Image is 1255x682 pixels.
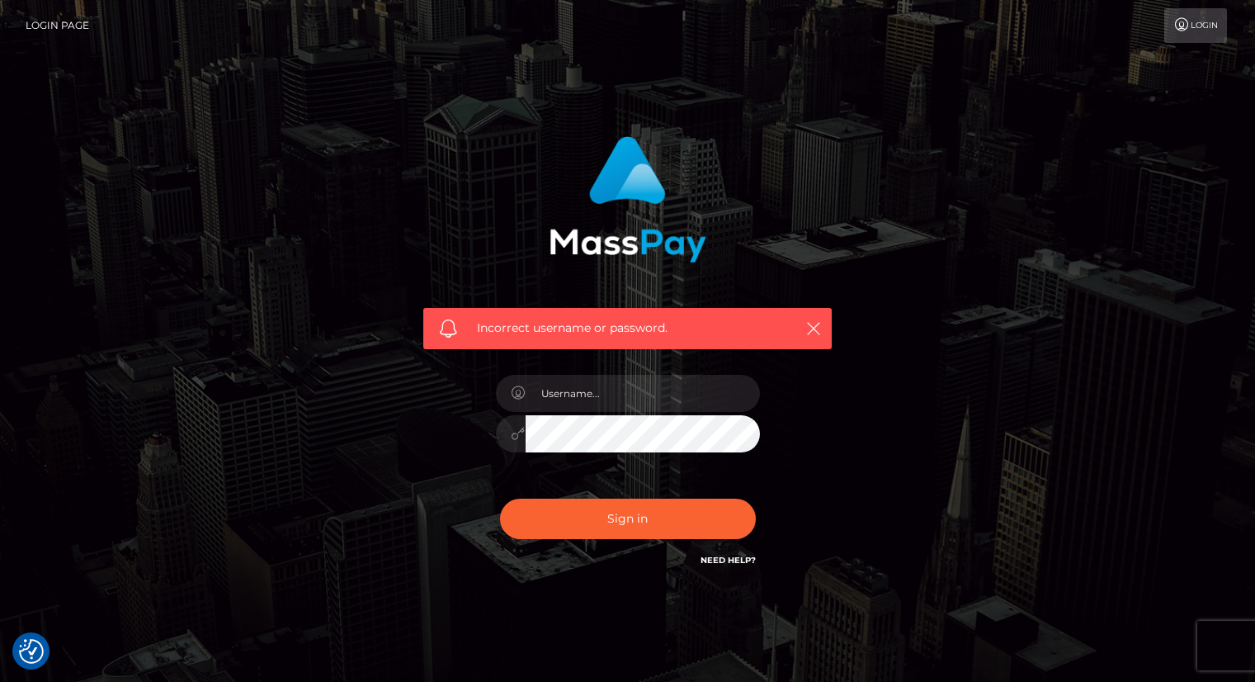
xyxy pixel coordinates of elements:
button: Consent Preferences [19,639,44,664]
a: Login Page [26,8,89,43]
input: Username... [526,375,760,412]
button: Sign in [500,499,756,539]
span: Incorrect username or password. [477,320,778,337]
a: Need Help? [701,555,756,566]
a: Login [1164,8,1227,43]
img: MassPay Login [550,136,706,263]
img: Revisit consent button [19,639,44,664]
